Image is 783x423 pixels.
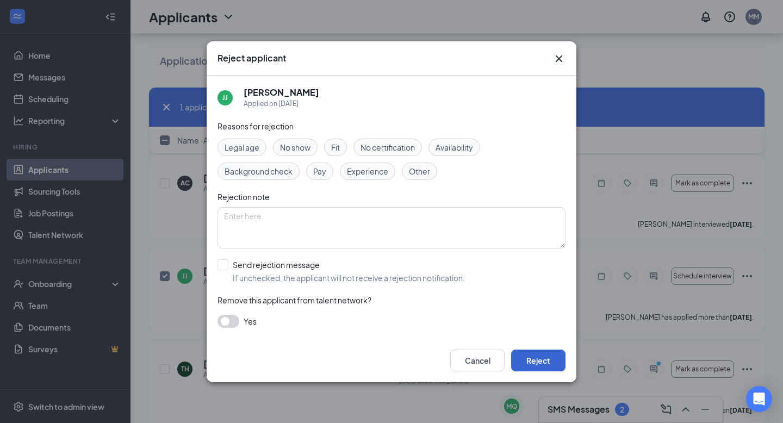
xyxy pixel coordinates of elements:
button: Reject [511,350,565,371]
span: Legal age [225,141,259,153]
button: Cancel [450,350,505,371]
span: Other [409,165,430,177]
div: Applied on [DATE] [244,98,319,109]
button: Close [552,52,565,65]
span: Reasons for rejection [217,121,294,131]
span: Availability [436,141,473,153]
div: JJ [222,93,228,102]
svg: Cross [552,52,565,65]
span: Fit [331,141,340,153]
span: Remove this applicant from talent network? [217,295,371,305]
h5: [PERSON_NAME] [244,86,319,98]
span: Experience [347,165,388,177]
span: Background check [225,165,293,177]
span: Pay [313,165,326,177]
span: Yes [244,315,257,328]
span: Rejection note [217,192,270,202]
span: No certification [361,141,415,153]
h3: Reject applicant [217,52,286,64]
span: No show [280,141,310,153]
div: Open Intercom Messenger [746,386,772,412]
